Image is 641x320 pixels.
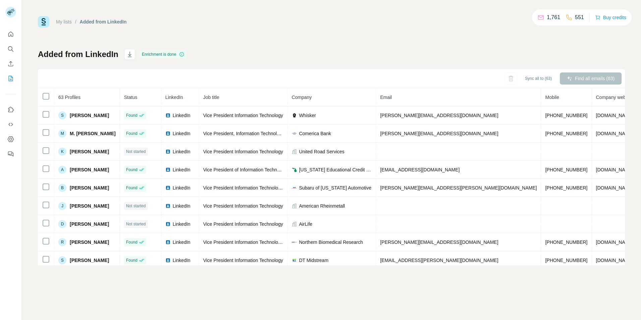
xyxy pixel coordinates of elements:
span: [PERSON_NAME][EMAIL_ADDRESS][PERSON_NAME][DOMAIN_NAME] [380,185,537,191]
div: M [58,129,66,138]
span: Vice President Information Technology (CIO) [203,185,296,191]
span: DT Midstream [299,257,329,264]
span: 63 Profiles [58,95,80,100]
img: company-logo [292,131,297,136]
span: LinkedIn [173,257,190,264]
span: Company [292,95,312,100]
span: Vice President Information Technology [203,258,283,263]
span: [PERSON_NAME] [70,257,109,264]
span: LinkedIn [173,184,190,191]
span: Vice President, Information Technology Operations [203,131,309,136]
span: Found [126,239,137,245]
img: company-logo [292,185,297,191]
span: Vice President Information Technology [203,203,283,209]
img: LinkedIn logo [165,239,171,245]
button: Buy credits [595,13,626,22]
div: B [58,184,66,192]
span: Sync all to (63) [525,75,552,82]
a: My lists [56,19,72,24]
img: LinkedIn logo [165,258,171,263]
span: Email [380,95,392,100]
span: [DOMAIN_NAME] [596,258,634,263]
img: Surfe Logo [38,16,49,28]
div: R [58,238,66,246]
button: Search [5,43,16,55]
img: company-logo [292,239,297,245]
span: [PERSON_NAME] [70,221,109,227]
button: Feedback [5,148,16,160]
button: Use Surfe on LinkedIn [5,104,16,116]
span: Whisker [299,112,316,119]
span: Northern Biomedical Research [299,239,363,246]
span: Vice President Information Technology, CISO [203,239,297,245]
span: [DOMAIN_NAME] [596,113,634,118]
span: [US_STATE] Educational Credit Union [299,166,372,173]
img: LinkedIn logo [165,131,171,136]
span: [PHONE_NUMBER] [545,131,587,136]
span: [PERSON_NAME] [70,203,109,209]
img: company-logo [292,167,297,172]
div: K [58,148,66,156]
span: LinkedIn [173,166,190,173]
span: [PHONE_NUMBER] [545,258,587,263]
h1: Added from LinkedIn [38,49,118,60]
span: [EMAIL_ADDRESS][DOMAIN_NAME] [380,167,460,172]
span: American Rheinmetall [299,203,345,209]
div: A [58,166,66,174]
span: [PERSON_NAME] [70,112,109,119]
span: LinkedIn [173,239,190,246]
span: United Road Services [299,148,344,155]
button: Sync all to (63) [520,73,557,84]
span: [DOMAIN_NAME] [596,131,634,136]
span: LinkedIn [173,221,190,227]
span: LinkedIn [173,130,190,137]
span: [PHONE_NUMBER] [545,239,587,245]
span: [PERSON_NAME][EMAIL_ADDRESS][DOMAIN_NAME] [380,131,498,136]
span: Comerica Bank [299,130,331,137]
span: [DOMAIN_NAME] [596,185,634,191]
p: 551 [575,13,584,21]
div: S [58,256,66,264]
span: Mobile [545,95,559,100]
span: M. [PERSON_NAME] [70,130,116,137]
button: Enrich CSV [5,58,16,70]
span: Job title [203,95,219,100]
span: [PERSON_NAME] [70,166,109,173]
span: [PERSON_NAME] [70,239,109,246]
img: LinkedIn logo [165,221,171,227]
span: Found [126,185,137,191]
span: LinkedIn [165,95,183,100]
span: Vice President Information Technology [203,149,283,154]
span: [PHONE_NUMBER] [545,167,587,172]
button: Use Surfe API [5,118,16,130]
img: LinkedIn logo [165,149,171,154]
span: Company website [596,95,633,100]
span: Found [126,257,137,263]
p: 1,761 [547,13,560,21]
span: Found [126,130,137,137]
span: Subaru of [US_STATE] Automotive [299,184,371,191]
img: LinkedIn logo [165,113,171,118]
span: Vice President Information Technology [203,113,283,118]
div: Enrichment is done [140,50,186,58]
span: [PHONE_NUMBER] [545,113,587,118]
span: Vice President of Information Technology [203,167,288,172]
img: company-logo [292,113,297,118]
span: [DOMAIN_NAME] [596,239,634,245]
span: Vice President Information Technology [203,221,283,227]
span: [PERSON_NAME] [70,184,109,191]
span: Status [124,95,137,100]
span: Found [126,112,137,118]
span: [EMAIL_ADDRESS][PERSON_NAME][DOMAIN_NAME] [380,258,498,263]
div: Added from LinkedIn [80,18,127,25]
div: S [58,111,66,119]
button: Dashboard [5,133,16,145]
img: LinkedIn logo [165,167,171,172]
span: [PERSON_NAME][EMAIL_ADDRESS][DOMAIN_NAME] [380,113,498,118]
span: Not started [126,221,146,227]
img: LinkedIn logo [165,185,171,191]
div: J [58,202,66,210]
span: Not started [126,203,146,209]
div: D [58,220,66,228]
span: Not started [126,149,146,155]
